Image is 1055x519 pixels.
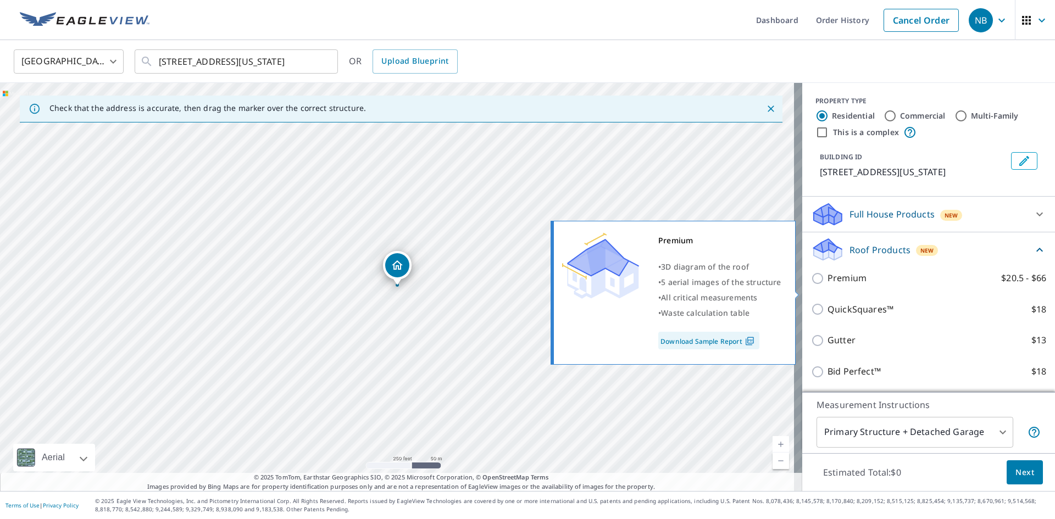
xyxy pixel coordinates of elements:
[43,501,79,509] a: Privacy Policy
[658,275,781,290] div: •
[971,110,1019,121] label: Multi-Family
[817,417,1013,448] div: Primary Structure + Detached Garage
[349,49,458,74] div: OR
[38,444,68,471] div: Aerial
[658,233,781,248] div: Premium
[828,365,881,378] p: Bid Perfect™
[661,277,781,287] span: 5 aerial images of the structure
[49,103,366,113] p: Check that the address is accurate, then drag the marker over the correct structure.
[815,96,1042,106] div: PROPERTY TYPE
[14,46,124,77] div: [GEOGRAPHIC_DATA]
[900,110,946,121] label: Commercial
[95,497,1050,514] p: © 2025 Eagle View Technologies, Inc. and Pictometry International Corp. All Rights Reserved. Repo...
[849,208,935,221] p: Full House Products
[814,460,910,484] p: Estimated Total: $0
[1031,333,1046,347] p: $13
[13,444,95,471] div: Aerial
[764,102,778,116] button: Close
[661,308,749,318] span: Waste calculation table
[969,8,993,32] div: NB
[828,333,856,347] p: Gutter
[254,473,549,482] span: © 2025 TomTom, Earthstar Geographics SIO, © 2025 Microsoft Corporation, ©
[1031,365,1046,378] p: $18
[884,9,959,32] a: Cancel Order
[742,336,757,346] img: Pdf Icon
[1011,152,1037,170] button: Edit building 1
[828,303,893,316] p: QuickSquares™
[817,398,1041,411] p: Measurement Instructions
[849,243,910,256] p: Roof Products
[658,332,759,349] a: Download Sample Report
[820,165,1007,178] p: [STREET_ADDRESS][US_STATE]
[832,110,875,121] label: Residential
[833,127,899,138] label: This is a complex
[658,290,781,305] div: •
[5,501,40,509] a: Terms of Use
[811,237,1046,263] div: Roof ProductsNew
[1001,271,1046,285] p: $20.5 - $66
[159,46,315,77] input: Search by address or latitude-longitude
[920,246,934,255] span: New
[373,49,457,74] a: Upload Blueprint
[1015,466,1034,479] span: Next
[381,54,448,68] span: Upload Blueprint
[658,259,781,275] div: •
[811,201,1046,227] div: Full House ProductsNew
[820,152,862,161] p: BUILDING ID
[1028,426,1041,439] span: Your report will include the primary structure and a detached garage if one exists.
[383,251,412,285] div: Dropped pin, building 1, Residential property, 6320 Meadow Lake Dr Washington, MO 63090
[658,305,781,321] div: •
[661,292,757,303] span: All critical measurements
[1031,303,1046,316] p: $18
[773,436,789,453] a: Current Level 17, Zoom In
[20,12,149,29] img: EV Logo
[828,271,867,285] p: Premium
[482,473,529,481] a: OpenStreetMap
[531,473,549,481] a: Terms
[5,502,79,509] p: |
[945,211,958,220] span: New
[562,233,639,299] img: Premium
[661,261,749,272] span: 3D diagram of the roof
[773,453,789,469] a: Current Level 17, Zoom Out
[1007,460,1043,485] button: Next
